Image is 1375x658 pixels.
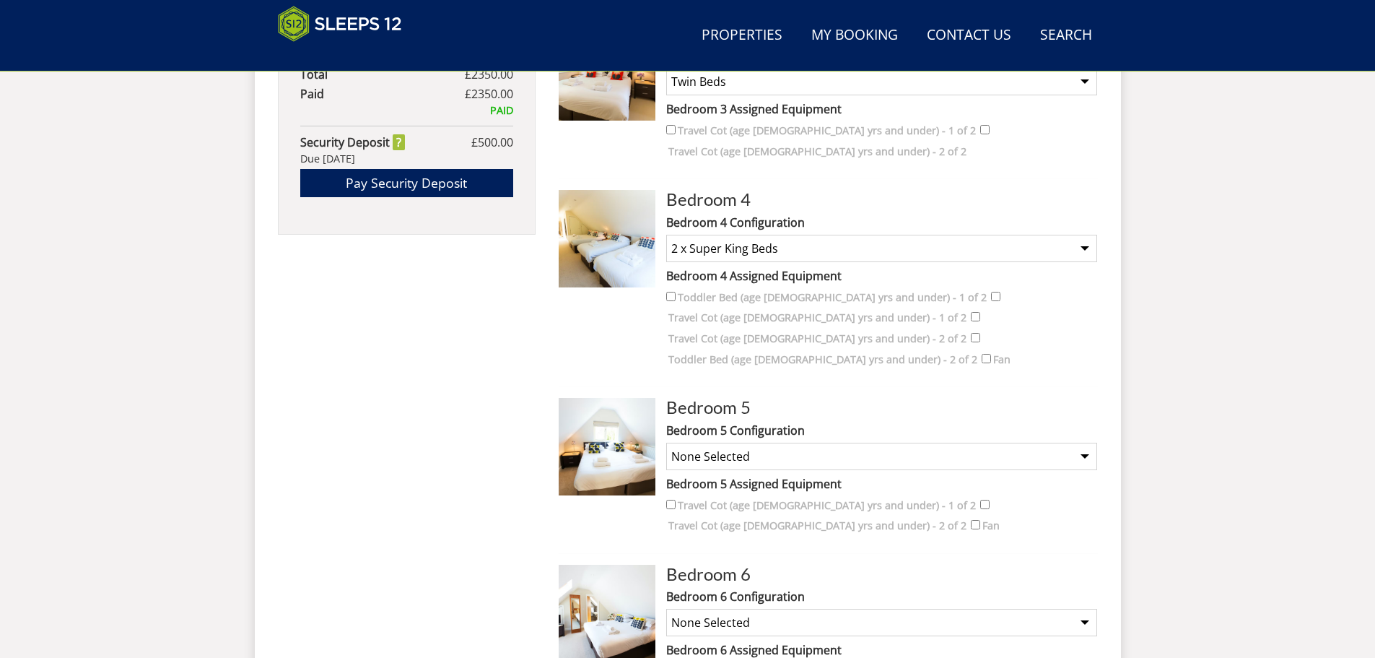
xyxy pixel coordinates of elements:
[300,151,513,167] div: Due [DATE]
[471,66,513,82] span: 2350.00
[668,144,966,160] label: Travel Cot (age [DEMOGRAPHIC_DATA] yrs and under) - 2 of 2
[666,422,1097,439] label: Bedroom 5 Configuration
[478,134,513,150] span: 500.00
[678,123,976,139] label: Travel Cot (age [DEMOGRAPHIC_DATA] yrs and under) - 1 of 2
[471,86,513,102] span: 2350.00
[666,267,1097,285] label: Bedroom 4 Assigned Equipment
[666,565,1097,584] h3: Bedroom 6
[666,588,1097,605] label: Bedroom 6 Configuration
[666,475,1097,493] label: Bedroom 5 Assigned Equipment
[668,310,966,326] label: Travel Cot (age [DEMOGRAPHIC_DATA] yrs and under) - 1 of 2
[666,214,1097,231] label: Bedroom 4 Configuration
[300,103,513,118] div: PAID
[300,134,405,151] strong: Security Deposit
[666,190,1097,209] h3: Bedroom 4
[696,20,788,52] a: Properties
[993,352,1010,368] label: Fan
[666,100,1097,118] label: Bedroom 3 Assigned Equipment
[300,85,465,103] strong: Paid
[271,51,422,63] iframe: Customer reviews powered by Trustpilot
[982,518,1000,534] label: Fan
[1034,20,1098,52] a: Search
[559,398,655,495] img: Room Image
[559,190,655,287] img: Room Image
[668,518,966,534] label: Travel Cot (age [DEMOGRAPHIC_DATA] yrs and under) - 2 of 2
[559,24,655,121] img: Room Image
[471,134,513,151] span: £
[300,66,465,83] strong: Total
[300,169,513,197] a: Pay Security Deposit
[465,85,513,103] span: £
[806,20,904,52] a: My Booking
[921,20,1017,52] a: Contact Us
[678,498,976,514] label: Travel Cot (age [DEMOGRAPHIC_DATA] yrs and under) - 1 of 2
[666,398,1097,417] h3: Bedroom 5
[278,6,402,42] img: Sleeps 12
[465,66,513,83] span: £
[678,290,987,306] label: Toddler Bed (age [DEMOGRAPHIC_DATA] yrs and under) - 1 of 2
[668,331,966,347] label: Travel Cot (age [DEMOGRAPHIC_DATA] yrs and under) - 2 of 2
[668,352,977,368] label: Toddler Bed (age [DEMOGRAPHIC_DATA] yrs and under) - 2 of 2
